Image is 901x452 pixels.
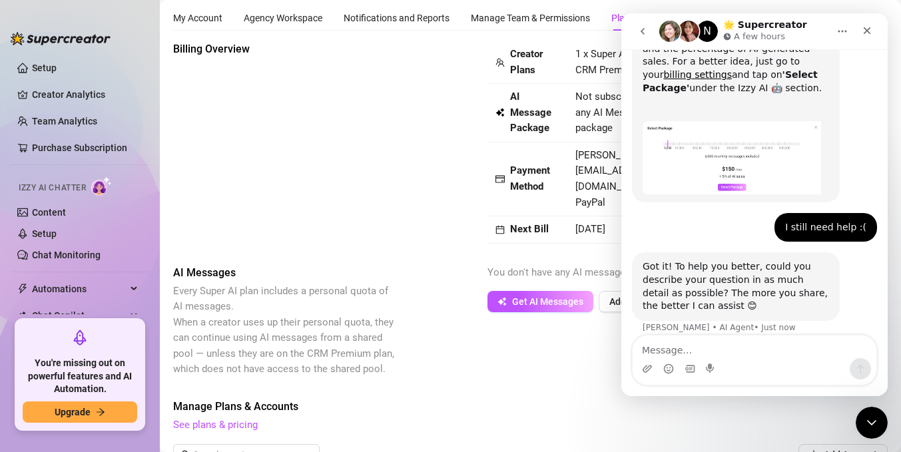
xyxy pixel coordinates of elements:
a: billing settings [42,56,110,67]
div: I still need help :( [153,200,256,229]
a: Setup [32,228,57,239]
textarea: Message… [11,322,255,345]
button: Emoji picker [42,350,53,361]
span: Chat Copilot [32,305,127,326]
a: Team Analytics [32,116,97,126]
span: Add AI Coupon [609,296,671,307]
span: [PERSON_NAME], [EMAIL_ADDRESS][DOMAIN_NAME], PayPal [575,149,659,208]
span: Billing Overview [173,41,397,57]
a: Content [32,207,66,218]
span: [DATE] [575,223,605,235]
iframe: Intercom live chat [856,407,888,439]
span: credit-card [495,174,505,184]
button: Upload attachment [21,350,31,361]
span: You don't have any AI messages included in your current plan [487,266,758,278]
div: Agency Workspace [244,11,322,25]
div: Great question! The price depends on the number of messages you choose and the percentage of AI-g... [21,3,208,82]
div: Notifications and Reports [344,11,450,25]
span: Upgrade [55,407,91,417]
span: team [495,58,505,67]
a: Chat Monitoring [32,250,101,260]
iframe: Intercom live chat [621,13,888,396]
span: Izzy AI Chatter [19,182,86,194]
div: Plans & Billing [611,11,669,25]
a: Setup [32,63,57,73]
span: Get AI Messages [512,296,583,307]
b: 'Select Package' [21,56,196,80]
img: logo-BBDzfeDw.svg [11,32,111,45]
strong: Creator Plans [510,48,543,76]
img: Chat Copilot [17,311,26,320]
button: Gif picker [63,350,74,361]
div: Manage Team & Permissions [471,11,590,25]
img: AI Chatter [91,176,112,196]
span: Every Super AI plan includes a personal quota of AI messages. When a creator uses up their person... [173,285,394,375]
button: Add AI Coupon [599,291,682,312]
span: Automations [32,278,127,300]
span: arrow-right [96,407,105,417]
span: calendar [495,225,505,234]
span: rocket [72,330,88,345]
span: AI Messages [173,265,397,281]
div: I still need help :( [164,208,245,221]
a: Creator Analytics [32,84,139,105]
strong: AI Message Package [510,91,551,134]
button: Get AI Messages [487,291,593,312]
button: Send a message… [228,345,250,366]
div: [PERSON_NAME] • AI Agent • Just now [21,310,174,318]
button: Start recording [85,350,95,361]
span: You're missing out on powerful features and AI Automation. [23,357,137,396]
a: See plans & pricing [173,419,258,431]
span: 1 x Super AI, 0 x CRM Premium [575,48,645,76]
div: Got it! To help you better, could you describe your question in as much detail as possible? The m... [11,239,218,307]
div: Ella says… [11,239,256,336]
button: Upgradearrow-right [23,401,137,423]
strong: Next Bill [510,223,549,235]
span: Manage Plans & Accounts [173,399,888,415]
div: Got it! To help you better, could you describe your question in as much detail as possible? The m... [21,247,208,299]
div: My Account [173,11,222,25]
span: thunderbolt [17,284,28,294]
strong: Payment Method [510,164,550,192]
a: Purchase Subscription [32,137,139,158]
div: snoelle702@gmail.com says… [11,200,256,240]
span: Not subscribed to any AI Messages package [575,89,664,136]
